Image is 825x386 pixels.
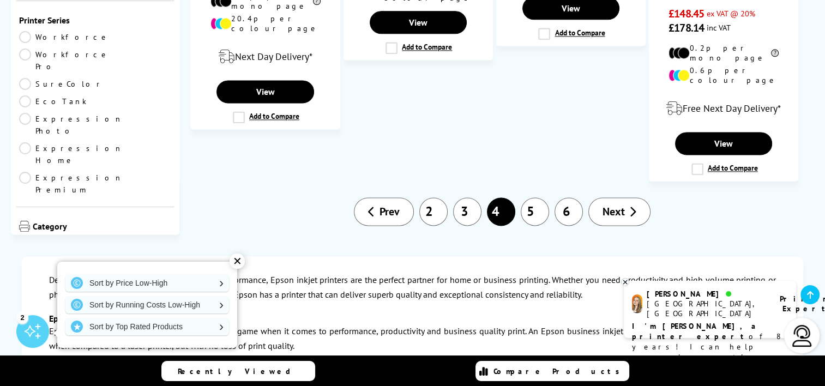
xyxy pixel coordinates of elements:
a: SureColor [19,78,104,90]
a: 6 [555,197,583,226]
a: Expression Premium [19,172,123,196]
img: amy-livechat.png [632,294,642,313]
p: Epson's business inkjet printers are changing the game when it comes to performance, productivity... [49,324,776,353]
span: Compare Products [493,366,625,376]
div: [PERSON_NAME] [647,289,766,299]
a: Expression Home [19,142,123,166]
li: 0.6p per colour page [669,65,779,85]
span: £178.14 [669,21,704,35]
label: Add to Compare [386,42,452,54]
div: [GEOGRAPHIC_DATA], [GEOGRAPHIC_DATA] [647,299,766,318]
a: Workforce Pro [19,49,110,73]
label: Add to Compare [691,163,758,175]
a: 5 [521,197,549,226]
span: Recently Viewed [178,366,302,376]
a: Sort by Top Rated Products [65,318,229,335]
a: View [675,132,772,155]
b: I'm [PERSON_NAME], a printer expert [632,321,759,341]
a: 2 [419,197,448,226]
a: Recently Viewed [161,361,315,381]
div: ✕ [230,254,245,269]
h3: Epson for business [49,313,776,324]
a: Prev [354,197,414,226]
span: Prev [380,204,400,219]
span: £148.45 [669,7,704,21]
img: Category [19,221,30,232]
span: Next [603,204,625,219]
div: modal_delivery [655,93,792,124]
label: Add to Compare [233,111,299,123]
p: Designed for simplicity of use and incredible performance, Epson inkjet printers are the perfect ... [49,273,776,302]
a: Sort by Price Low-High [65,274,229,292]
a: 3 [453,197,481,226]
span: Category [33,221,171,234]
img: user-headset-light.svg [791,325,813,347]
a: Sort by Running Costs Low-High [65,296,229,313]
span: Printer Series [19,15,171,26]
a: Expression Photo [19,113,123,137]
a: Next [588,197,651,226]
span: ex VAT @ 20% [707,8,755,19]
li: 20.4p per colour page [210,14,321,33]
a: Compare Products [475,361,629,381]
a: View [370,11,467,34]
p: of 8 years! I can help you choose the right product [632,321,788,373]
a: Workforce [19,31,110,43]
div: 2 [16,311,28,323]
label: Add to Compare [538,28,605,40]
span: inc VAT [707,22,731,33]
a: View [216,80,314,103]
div: modal_delivery [196,41,334,72]
a: EcoTank [19,95,95,107]
li: 0.2p per mono page [669,43,779,63]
